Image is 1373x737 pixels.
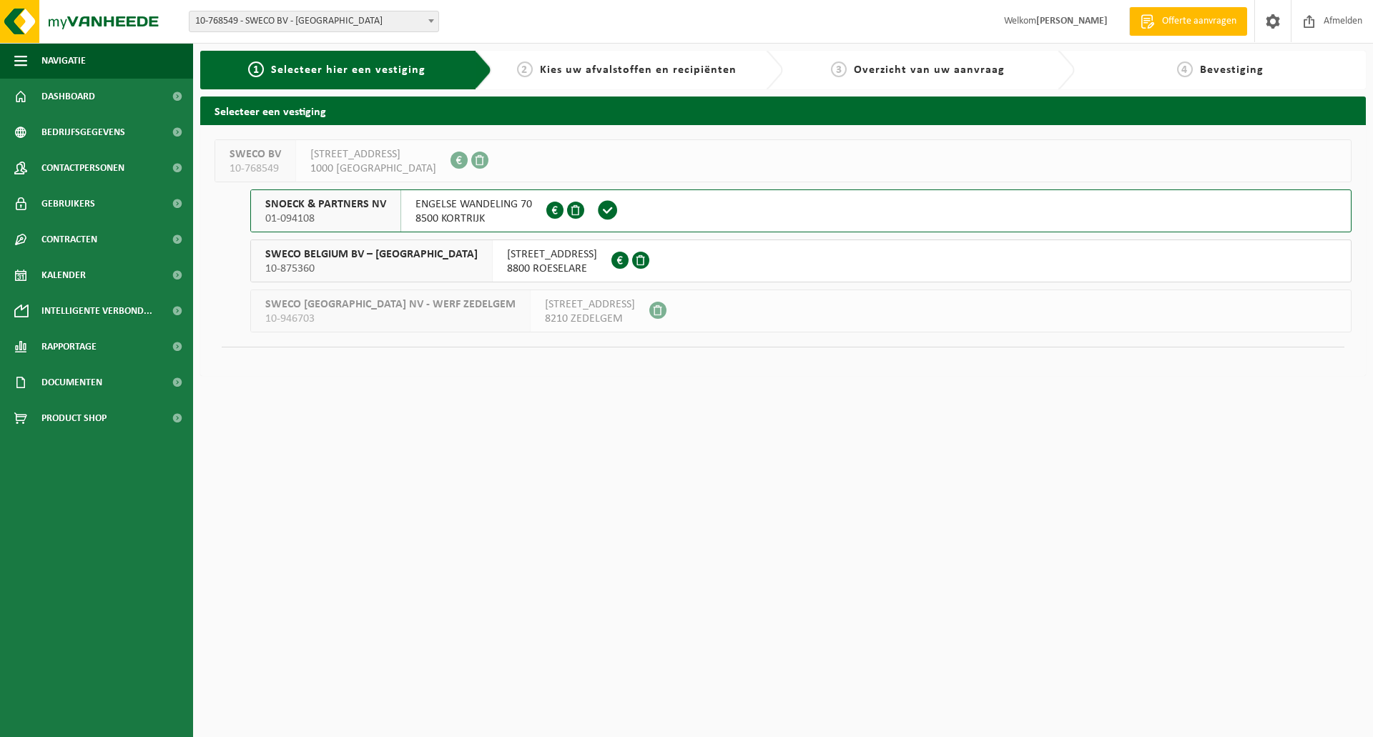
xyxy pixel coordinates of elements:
span: 3 [831,61,847,77]
span: 10-768549 [230,162,281,176]
span: Overzicht van uw aanvraag [854,64,1005,76]
span: Intelligente verbond... [41,293,152,329]
span: Rapportage [41,329,97,365]
button: SNOECK & PARTNERS NV 01-094108 ENGELSE WANDELING 708500 KORTRIJK [250,189,1352,232]
h2: Selecteer een vestiging [200,97,1366,124]
span: Gebruikers [41,186,95,222]
span: Kalender [41,257,86,293]
span: 1 [248,61,264,77]
span: Contactpersonen [41,150,124,186]
span: 4 [1177,61,1193,77]
span: Kies uw afvalstoffen en recipiënten [540,64,737,76]
span: [STREET_ADDRESS] [545,297,635,312]
span: Documenten [41,365,102,400]
span: 2 [517,61,533,77]
span: Navigatie [41,43,86,79]
span: 10-768549 - SWECO BV - BRUSSEL [189,11,439,32]
span: Contracten [41,222,97,257]
span: Product Shop [41,400,107,436]
button: SWECO BELGIUM BV – [GEOGRAPHIC_DATA] 10-875360 [STREET_ADDRESS]8800 ROESELARE [250,239,1352,282]
span: Bevestiging [1200,64,1264,76]
span: 10-768549 - SWECO BV - BRUSSEL [190,11,438,31]
span: Dashboard [41,79,95,114]
span: 10-946703 [265,312,516,326]
span: 1000 [GEOGRAPHIC_DATA] [310,162,436,176]
span: Offerte aanvragen [1158,14,1240,29]
span: SWECO BV [230,147,281,162]
span: Selecteer hier een vestiging [271,64,425,76]
span: 10-875360 [265,262,478,276]
span: 8210 ZEDELGEM [545,312,635,326]
span: [STREET_ADDRESS] [507,247,597,262]
span: [STREET_ADDRESS] [310,147,436,162]
span: 8500 KORTRIJK [415,212,532,226]
strong: [PERSON_NAME] [1036,16,1108,26]
span: SWECO BELGIUM BV – [GEOGRAPHIC_DATA] [265,247,478,262]
span: 8800 ROESELARE [507,262,597,276]
span: 01-094108 [265,212,386,226]
span: Bedrijfsgegevens [41,114,125,150]
span: SWECO [GEOGRAPHIC_DATA] NV - WERF ZEDELGEM [265,297,516,312]
span: ENGELSE WANDELING 70 [415,197,532,212]
span: SNOECK & PARTNERS NV [265,197,386,212]
a: Offerte aanvragen [1129,7,1247,36]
